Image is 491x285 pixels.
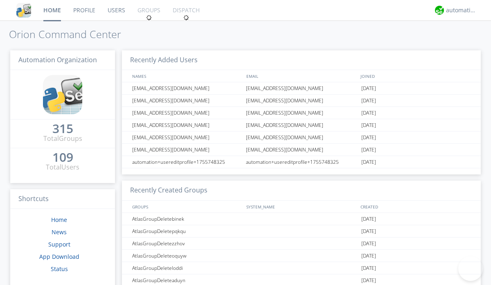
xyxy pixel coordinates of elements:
[358,201,473,213] div: CREATED
[130,250,243,262] div: AtlasGroupDeleteoquyw
[446,6,477,14] div: automation+atlas
[46,163,79,172] div: Total Users
[361,225,376,237] span: [DATE]
[130,131,243,143] div: [EMAIL_ADDRESS][DOMAIN_NAME]
[358,70,473,82] div: JOINED
[130,144,243,156] div: [EMAIL_ADDRESS][DOMAIN_NAME]
[130,119,243,131] div: [EMAIL_ADDRESS][DOMAIN_NAME]
[183,15,189,20] img: spin.svg
[43,75,82,114] img: cddb5a64eb264b2086981ab96f4c1ba7
[361,131,376,144] span: [DATE]
[122,95,481,107] a: [EMAIL_ADDRESS][DOMAIN_NAME][EMAIL_ADDRESS][DOMAIN_NAME][DATE]
[244,119,359,131] div: [EMAIL_ADDRESS][DOMAIN_NAME]
[361,213,376,225] span: [DATE]
[18,55,97,64] span: Automation Organization
[122,119,481,131] a: [EMAIL_ADDRESS][DOMAIN_NAME][EMAIL_ADDRESS][DOMAIN_NAME][DATE]
[122,50,481,70] h3: Recently Added Users
[361,144,376,156] span: [DATE]
[244,201,358,213] div: SYSTEM_NAME
[39,253,79,260] a: App Download
[122,107,481,119] a: [EMAIL_ADDRESS][DOMAIN_NAME][EMAIL_ADDRESS][DOMAIN_NAME][DATE]
[122,156,481,168] a: automation+usereditprofile+1755748325automation+usereditprofile+1755748325[DATE]
[122,225,481,237] a: AtlasGroupDeletepqkqu[DATE]
[130,156,243,168] div: automation+usereditprofile+1755748325
[122,250,481,262] a: AtlasGroupDeleteoquyw[DATE]
[361,95,376,107] span: [DATE]
[244,70,358,82] div: EMAIL
[122,213,481,225] a: AtlasGroupDeletebinek[DATE]
[130,262,243,274] div: AtlasGroupDeleteloddi
[51,216,67,224] a: Home
[122,144,481,156] a: [EMAIL_ADDRESS][DOMAIN_NAME][EMAIL_ADDRESS][DOMAIN_NAME][DATE]
[361,119,376,131] span: [DATE]
[52,228,67,236] a: News
[130,82,243,94] div: [EMAIL_ADDRESS][DOMAIN_NAME]
[244,131,359,143] div: [EMAIL_ADDRESS][DOMAIN_NAME]
[122,237,481,250] a: AtlasGroupDeletezzhov[DATE]
[43,134,82,143] div: Total Groups
[361,82,376,95] span: [DATE]
[130,237,243,249] div: AtlasGroupDeletezzhov
[361,262,376,274] span: [DATE]
[130,95,243,106] div: [EMAIL_ADDRESS][DOMAIN_NAME]
[52,124,73,134] a: 315
[244,144,359,156] div: [EMAIL_ADDRESS][DOMAIN_NAME]
[10,189,115,209] h3: Shortcuts
[52,153,73,161] div: 109
[52,124,73,133] div: 315
[244,107,359,119] div: [EMAIL_ADDRESS][DOMAIN_NAME]
[51,265,68,273] a: Status
[458,256,483,281] iframe: Toggle Customer Support
[361,250,376,262] span: [DATE]
[244,95,359,106] div: [EMAIL_ADDRESS][DOMAIN_NAME]
[435,6,444,15] img: d2d01cd9b4174d08988066c6d424eccd
[130,201,242,213] div: GROUPS
[122,131,481,144] a: [EMAIL_ADDRESS][DOMAIN_NAME][EMAIL_ADDRESS][DOMAIN_NAME][DATE]
[130,225,243,237] div: AtlasGroupDeletepqkqu
[361,107,376,119] span: [DATE]
[122,181,481,201] h3: Recently Created Groups
[146,15,152,20] img: spin.svg
[122,82,481,95] a: [EMAIL_ADDRESS][DOMAIN_NAME][EMAIL_ADDRESS][DOMAIN_NAME][DATE]
[130,107,243,119] div: [EMAIL_ADDRESS][DOMAIN_NAME]
[16,3,31,18] img: cddb5a64eb264b2086981ab96f4c1ba7
[52,153,73,163] a: 109
[244,156,359,168] div: automation+usereditprofile+1755748325
[122,262,481,274] a: AtlasGroupDeleteloddi[DATE]
[130,70,242,82] div: NAMES
[48,240,70,248] a: Support
[361,237,376,250] span: [DATE]
[130,213,243,225] div: AtlasGroupDeletebinek
[361,156,376,168] span: [DATE]
[244,82,359,94] div: [EMAIL_ADDRESS][DOMAIN_NAME]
